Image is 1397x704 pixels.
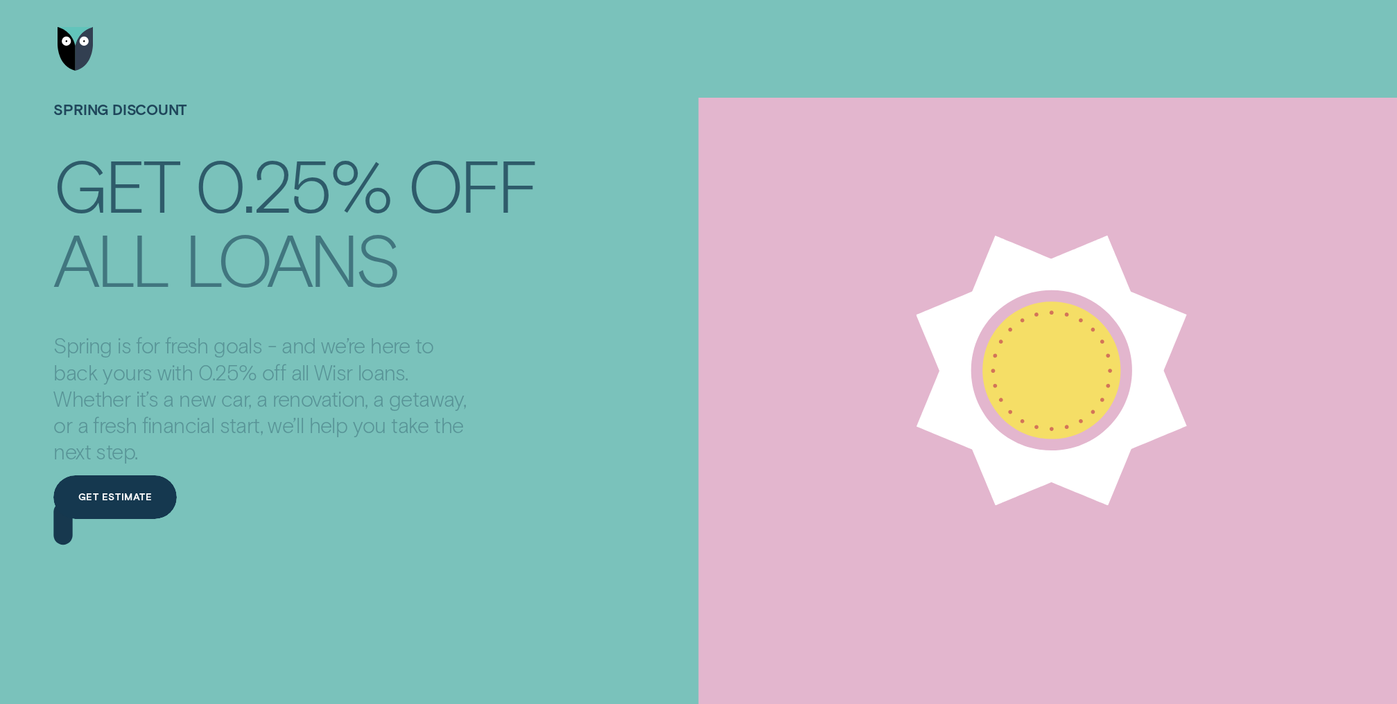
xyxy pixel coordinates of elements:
h4: Get 0.25% off all loans [53,142,536,278]
div: 0.25% [195,150,390,218]
div: Get [53,150,178,218]
p: Spring is for fresh goals - and we’re here to back yours with 0.25% off all Wisr loans. Whether i... [53,333,476,465]
div: all [53,225,168,292]
h1: SPRING DISCOUNT [53,101,536,146]
div: off [408,150,537,218]
img: Wisr [58,27,94,71]
a: Get estimate [53,475,176,519]
div: loans [184,225,399,292]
